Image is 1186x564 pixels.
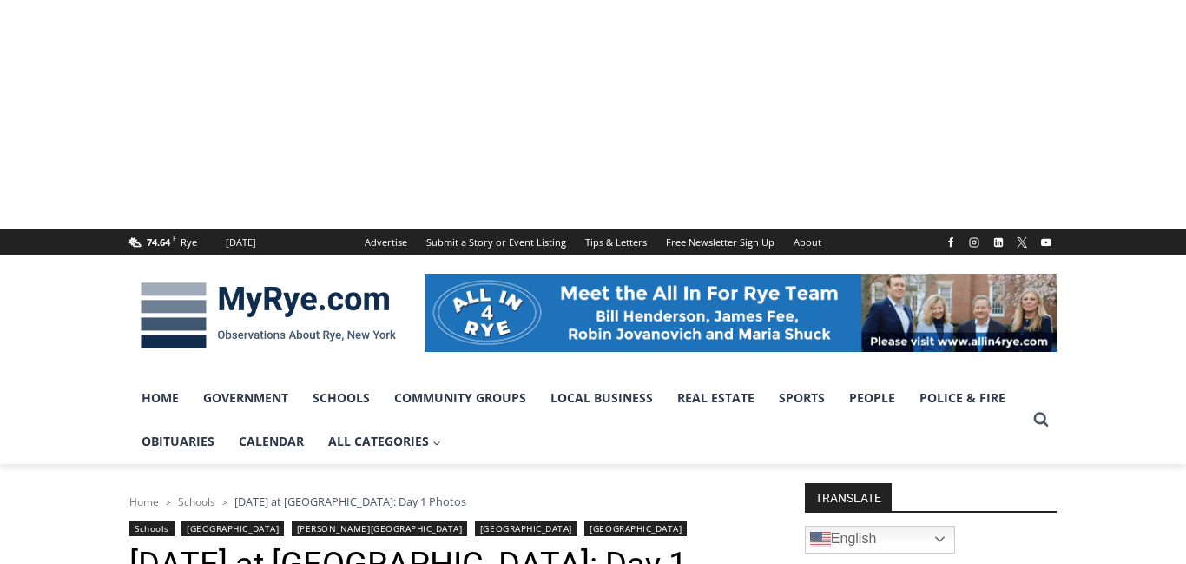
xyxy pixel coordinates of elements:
[181,235,197,250] div: Rye
[382,376,538,420] a: Community Groups
[355,229,831,255] nav: Secondary Navigation
[129,376,191,420] a: Home
[292,521,468,536] a: [PERSON_NAME][GEOGRAPHIC_DATA]
[234,494,466,509] span: [DATE] at [GEOGRAPHIC_DATA]: Day 1 Photos
[907,376,1018,420] a: Police & Fire
[425,274,1057,352] img: All in for Rye
[538,376,665,420] a: Local Business
[964,232,985,253] a: Instagram
[328,432,441,451] span: All Categories
[129,270,407,361] img: MyRye.com
[355,229,417,255] a: Advertise
[988,232,1009,253] a: Linkedin
[227,420,316,463] a: Calendar
[173,233,176,242] span: F
[810,529,831,550] img: en
[784,229,831,255] a: About
[316,420,453,463] a: All Categories
[837,376,907,420] a: People
[129,494,159,509] a: Home
[129,376,1025,464] nav: Primary Navigation
[191,376,300,420] a: Government
[222,496,227,508] span: >
[1011,232,1032,253] a: X
[417,229,576,255] a: Submit a Story or Event Listing
[166,496,171,508] span: >
[178,494,215,509] a: Schools
[1025,404,1057,435] button: View Search Form
[147,236,170,249] span: 74.64
[584,521,687,536] a: [GEOGRAPHIC_DATA]
[665,376,767,420] a: Real Estate
[1036,232,1057,253] a: YouTube
[129,521,175,536] a: Schools
[129,420,227,463] a: Obituaries
[767,376,837,420] a: Sports
[181,521,284,536] a: [GEOGRAPHIC_DATA]
[656,229,784,255] a: Free Newsletter Sign Up
[226,235,256,250] div: [DATE]
[805,483,892,511] strong: TRANSLATE
[300,376,382,420] a: Schools
[805,526,955,554] a: English
[576,229,656,255] a: Tips & Letters
[475,521,577,536] a: [GEOGRAPHIC_DATA]
[940,232,961,253] a: Facebook
[129,493,759,510] nav: Breadcrumbs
